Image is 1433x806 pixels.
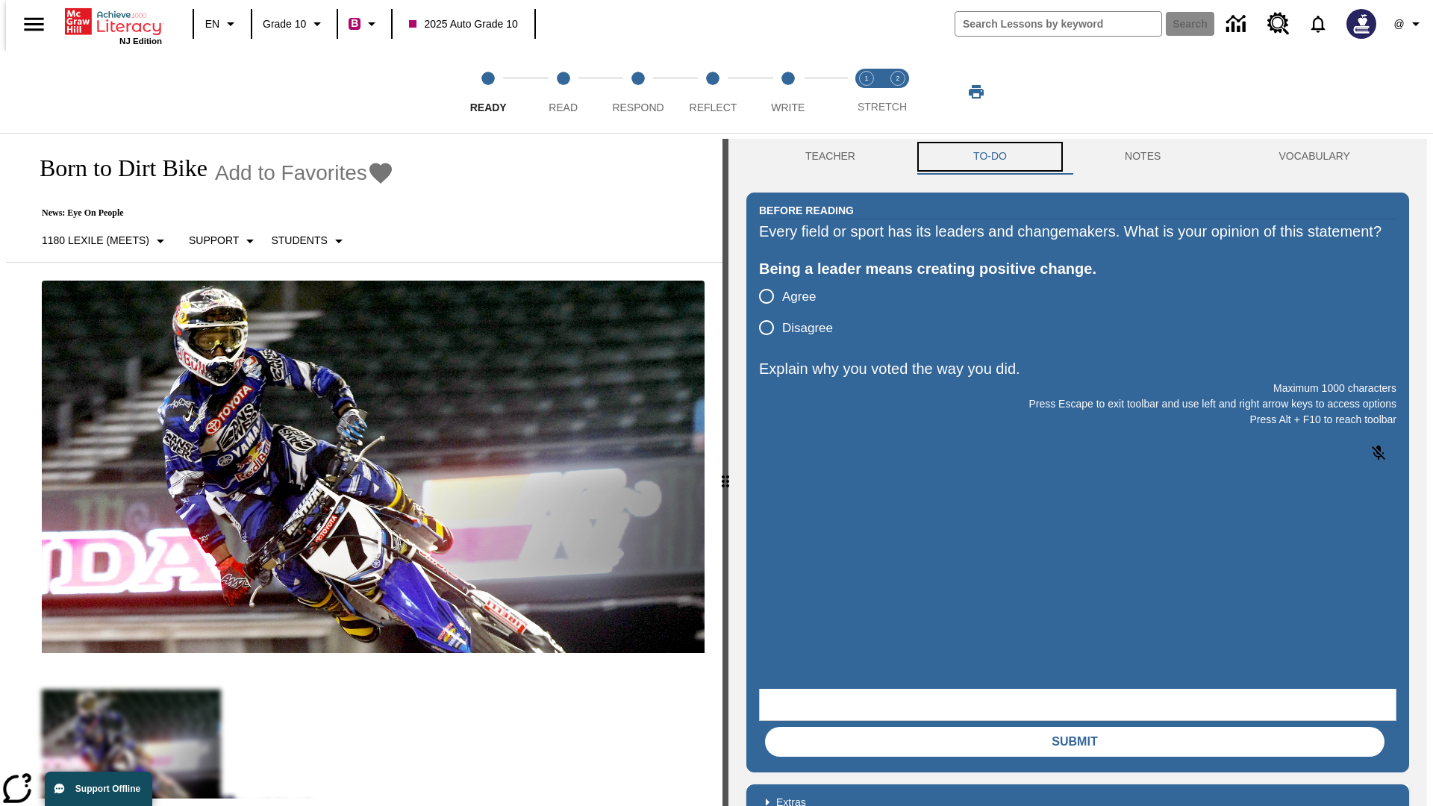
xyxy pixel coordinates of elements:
span: Disagree [782,319,833,338]
a: Resource Center, Will open in new tab [1258,4,1299,44]
button: Reflect step 4 of 5 [669,51,756,133]
span: Agree [782,287,816,307]
a: Data Center [1217,4,1258,45]
p: Students [271,233,327,249]
button: Add to Favorites - Born to Dirt Bike [215,160,394,186]
div: Instructional Panel Tabs [746,139,1409,175]
div: Home [65,5,162,46]
p: Press Alt + F10 to reach toolbar [759,412,1396,428]
button: Language: EN, Select a language [199,10,246,37]
button: Read step 2 of 5 [519,51,606,133]
text: 2 [896,75,899,82]
span: Ready [470,101,507,113]
p: Explain why you voted the way you did. [759,357,1396,381]
span: NJ Edition [119,37,162,46]
p: News: Eye On People [24,207,394,219]
span: Add to Favorites [215,161,367,185]
span: @ [1393,16,1404,32]
button: Boost Class color is violet red. Change class color [343,10,387,37]
span: STRETCH [858,101,907,113]
span: B [351,14,358,33]
button: Scaffolds, Support [183,228,265,254]
span: Read [549,101,578,113]
span: Grade 10 [263,16,306,32]
button: Support Offline [45,772,152,806]
h1: Born to Dirt Bike [24,154,207,182]
span: Support Offline [75,784,140,794]
button: Select Lexile, 1180 Lexile (Meets) [36,228,175,254]
button: Stretch Read step 1 of 2 [845,51,888,133]
button: Grade: Grade 10, Select a grade [257,10,332,37]
button: Respond step 3 of 5 [595,51,681,133]
button: Open side menu [12,2,56,46]
p: 1180 Lexile (Meets) [42,233,149,249]
button: Select a new avatar [1337,4,1385,43]
span: Write [771,101,805,113]
p: Maximum 1000 characters [759,381,1396,396]
button: Select Student [265,228,353,254]
span: 2025 Auto Grade 10 [409,16,517,32]
button: NOTES [1066,139,1220,175]
button: Stretch Respond step 2 of 2 [876,51,920,133]
text: 1 [864,75,868,82]
span: EN [205,16,219,32]
div: Press Enter or Spacebar and then press right and left arrow keys to move the slider [722,139,728,806]
div: poll [759,281,845,343]
div: reading [6,139,722,799]
div: Every field or sport has its leaders and changemakers. What is your opinion of this statement? [759,219,1396,243]
span: Respond [612,101,664,113]
button: Ready step 1 of 5 [445,51,531,133]
button: VOCABULARY [1220,139,1409,175]
p: Press Escape to exit toolbar and use left and right arrow keys to access options [759,396,1396,412]
img: Motocross racer James Stewart flies through the air on his dirt bike. [42,281,705,654]
button: Submit [765,727,1384,757]
button: Print [952,78,1000,105]
div: activity [728,139,1427,806]
p: Support [189,233,239,249]
body: Explain why you voted the way you did. Maximum 1000 characters Press Alt + F10 to reach toolbar P... [6,12,218,25]
button: Click to activate and allow voice recognition [1361,435,1396,471]
input: search field [955,12,1161,36]
button: Profile/Settings [1385,10,1433,37]
img: Avatar [1346,9,1376,39]
button: TO-DO [914,139,1066,175]
h2: Before Reading [759,202,854,219]
button: Write step 5 of 5 [745,51,831,133]
a: Notifications [1299,4,1337,43]
span: Reflect [690,101,737,113]
button: Teacher [746,139,914,175]
div: Being a leader means creating positive change. [759,257,1396,281]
